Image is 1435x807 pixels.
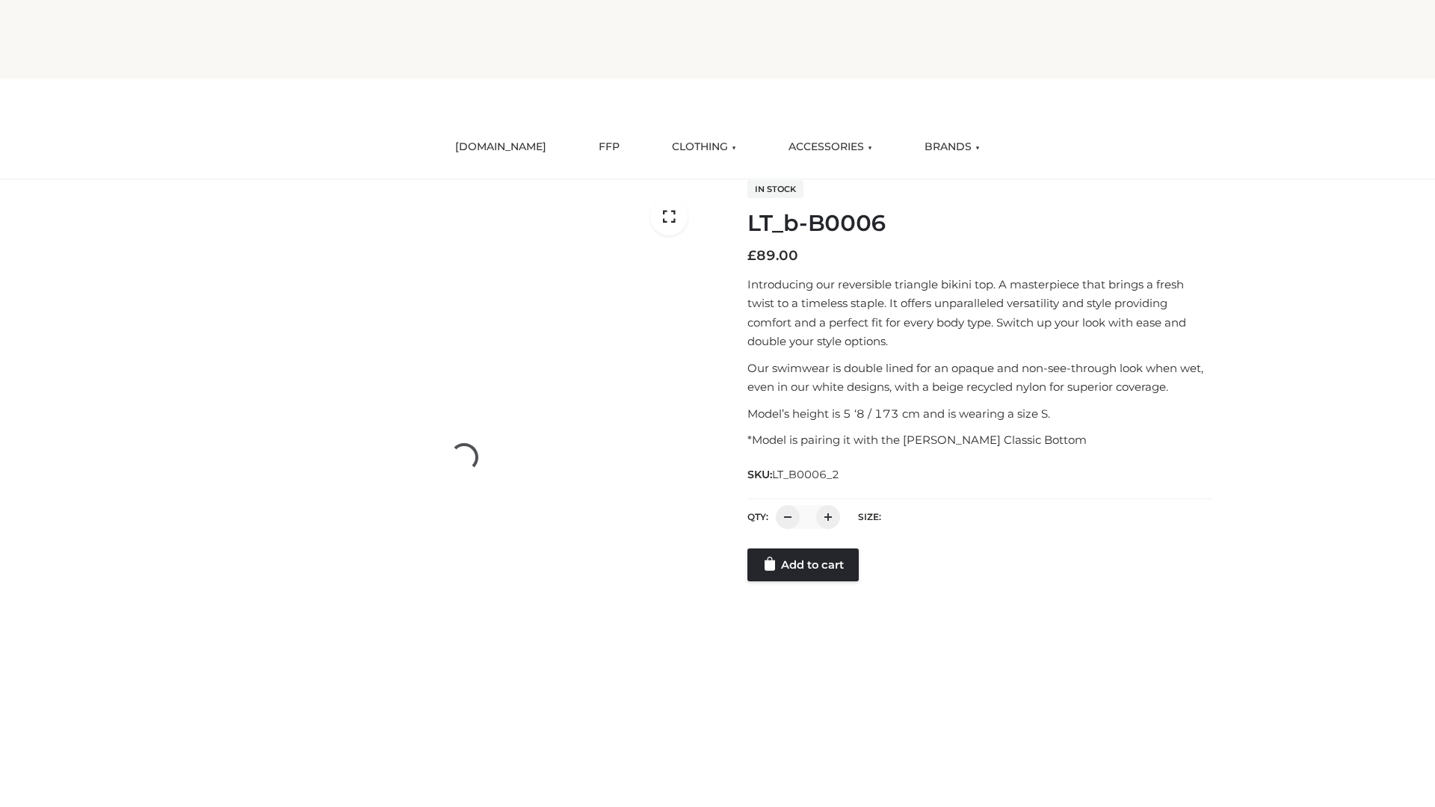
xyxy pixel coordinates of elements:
a: CLOTHING [661,131,747,164]
span: LT_B0006_2 [772,468,839,481]
p: Model’s height is 5 ‘8 / 173 cm and is wearing a size S. [747,404,1213,424]
p: Introducing our reversible triangle bikini top. A masterpiece that brings a fresh twist to a time... [747,275,1213,351]
a: [DOMAIN_NAME] [444,131,558,164]
span: £ [747,247,756,264]
h1: LT_b-B0006 [747,210,1213,237]
a: FFP [587,131,631,164]
label: Size: [858,511,881,522]
span: In stock [747,180,803,198]
p: Our swimwear is double lined for an opaque and non-see-through look when wet, even in our white d... [747,359,1213,397]
bdi: 89.00 [747,247,798,264]
label: QTY: [747,511,768,522]
p: *Model is pairing it with the [PERSON_NAME] Classic Bottom [747,430,1213,450]
a: ACCESSORIES [777,131,883,164]
a: BRANDS [913,131,991,164]
a: Add to cart [747,548,859,581]
span: SKU: [747,466,841,483]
